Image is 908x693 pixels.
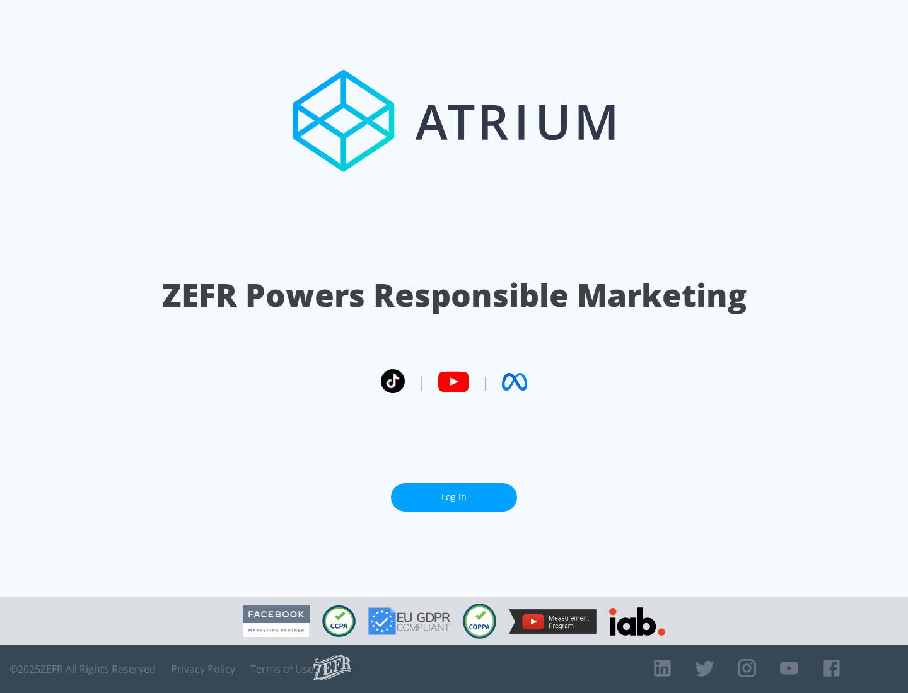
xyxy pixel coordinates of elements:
img: YouTube Measurement Program [509,609,597,634]
img: Facebook Marketing Partner [243,605,310,638]
span: | [417,372,425,391]
a: Privacy Policy [171,663,235,675]
h1: ZEFR Powers Responsible Marketing [162,273,747,317]
a: Terms of Use [250,663,313,675]
img: COPPA Compliant [463,604,496,639]
span: © 2025 ZEFR All Rights Reserved [9,663,156,675]
img: IAB [609,607,665,636]
span: | [482,372,489,391]
img: GDPR Compliant [368,607,450,635]
img: CCPA Compliant [322,605,356,637]
a: Log In [391,483,517,512]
